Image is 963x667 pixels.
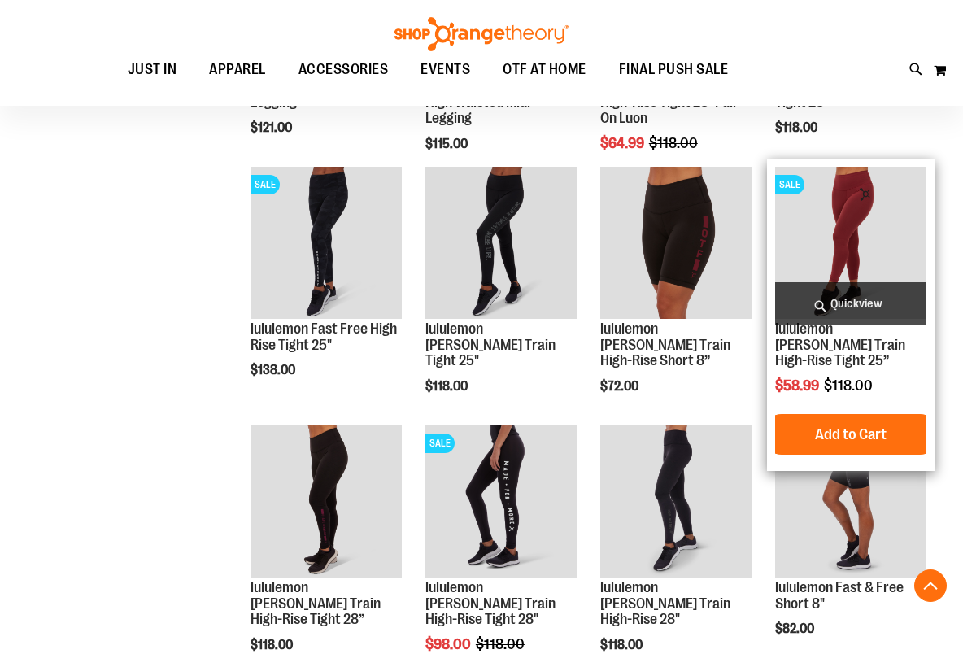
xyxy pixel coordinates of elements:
[824,377,875,394] span: $118.00
[775,282,926,325] a: Quickview
[282,51,405,89] a: ACCESSORIES
[775,320,905,369] a: lululemon [PERSON_NAME] Train High-Rise Tight 25”
[425,137,470,151] span: $115.00
[649,135,700,151] span: $118.00
[251,175,280,194] span: SALE
[600,425,752,579] a: Product image for lululemon Wunder Train High-Rise 28"
[775,120,820,135] span: $118.00
[775,621,817,636] span: $82.00
[251,425,402,579] a: Product image for lululemon Wunder Train High-Rise Tight 28”
[420,51,470,88] span: EVENTS
[600,579,730,628] a: lululemon [PERSON_NAME] Train High-Rise 28"
[425,167,577,318] img: Product image for lululemon Wunder Train Tight 25"
[761,414,940,455] button: Add to Cart
[476,636,527,652] span: $118.00
[111,51,194,89] a: JUST IN
[503,51,586,88] span: OTF AT HOME
[193,51,282,89] a: APPAREL
[251,120,294,135] span: $121.00
[425,425,577,577] img: Product image for lululemon Wunder Train High-Rise Tight 28"
[815,425,887,443] span: Add to Cart
[619,51,729,88] span: FINAL PUSH SALE
[775,377,821,394] span: $58.99
[425,579,556,628] a: lululemon [PERSON_NAME] Train High-Rise Tight 28"
[775,167,926,320] a: Product image for lululemon Wunder Train High-Rise Tight 25”SALE
[251,363,298,377] span: $138.00
[392,17,571,51] img: Shop Orangetheory
[251,425,402,577] img: Product image for lululemon Wunder Train High-Rise Tight 28”
[775,175,804,194] span: SALE
[251,167,402,320] a: Product image for lululemon Fast Free High Rise Tight 25"SALE
[592,159,760,435] div: product
[251,320,397,353] a: lululemon Fast Free High Rise Tight 25"
[486,51,603,89] a: OTF AT HOME
[775,425,926,579] a: Product image for lululemon Fast & Free Short 8"SALE
[251,167,402,318] img: Product image for lululemon Fast Free High Rise Tight 25"
[251,579,381,628] a: lululemon [PERSON_NAME] Train High-Rise Tight 28”
[600,638,645,652] span: $118.00
[600,379,641,394] span: $72.00
[425,379,470,394] span: $118.00
[775,167,926,318] img: Product image for lululemon Wunder Train High-Rise Tight 25”
[425,434,455,453] span: SALE
[603,51,745,89] a: FINAL PUSH SALE
[600,320,730,369] a: lululemon [PERSON_NAME] Train High-Rise Short 8”
[298,51,389,88] span: ACCESSORIES
[767,159,935,471] div: product
[775,425,926,577] img: Product image for lululemon Fast & Free Short 8"
[600,135,647,151] span: $64.99
[600,167,752,318] img: Product image for lululemon Wunder Train High-Rise Short 8”
[600,425,752,577] img: Product image for lululemon Wunder Train High-Rise 28"
[425,636,473,652] span: $98.00
[600,167,752,320] a: Product image for lululemon Wunder Train High-Rise Short 8”
[914,569,947,602] button: Back To Top
[209,51,266,88] span: APPAREL
[242,159,410,419] div: product
[425,320,556,369] a: lululemon [PERSON_NAME] Train Tight 25"
[425,425,577,579] a: Product image for lululemon Wunder Train High-Rise Tight 28"SALE
[404,51,486,89] a: EVENTS
[425,167,577,320] a: Product image for lululemon Wunder Train Tight 25"
[251,638,295,652] span: $118.00
[128,51,177,88] span: JUST IN
[775,579,904,612] a: lululemon Fast & Free Short 8"
[417,159,585,435] div: product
